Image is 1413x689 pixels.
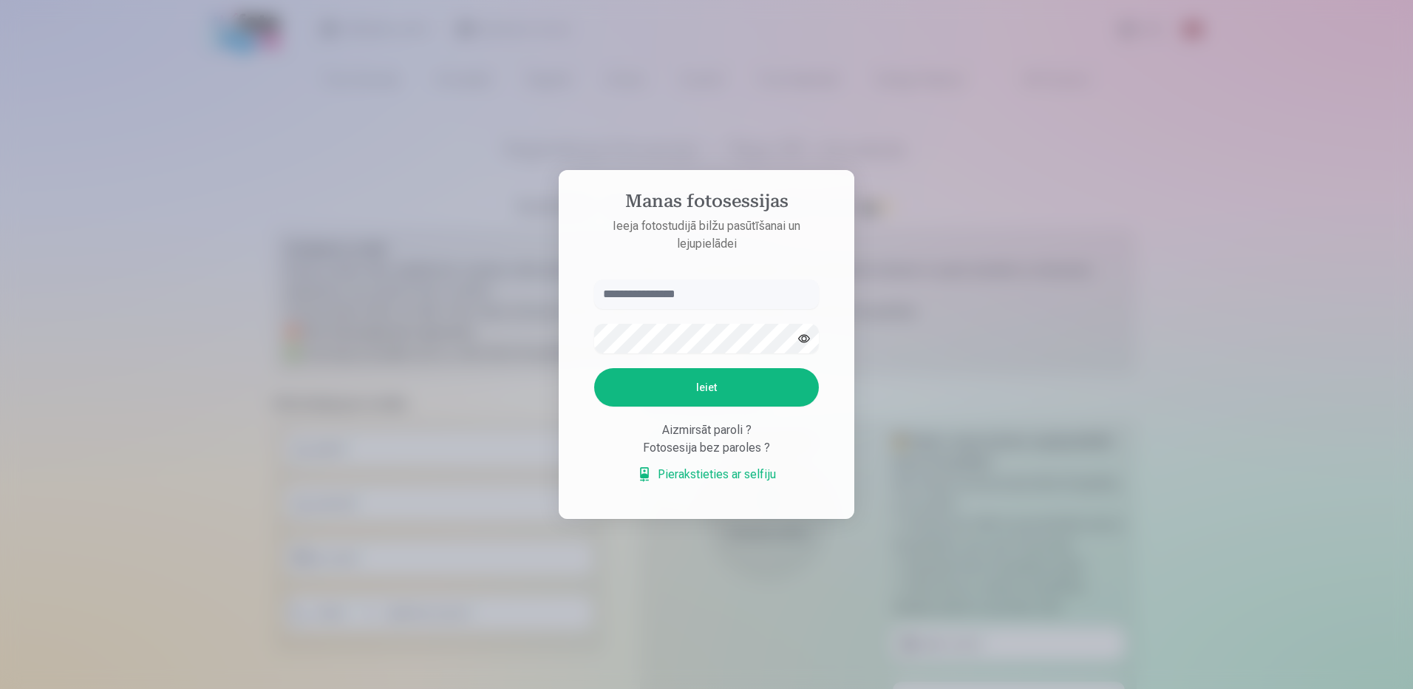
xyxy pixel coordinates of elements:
div: Aizmirsāt paroli ? [594,421,819,439]
button: Ieiet [594,368,819,407]
div: Fotosesija bez paroles ? [594,439,819,457]
p: Ieeja fotostudijā bilžu pasūtīšanai un lejupielādei [579,217,834,253]
a: Pierakstieties ar selfiju [637,466,776,483]
h4: Manas fotosessijas [579,191,834,217]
